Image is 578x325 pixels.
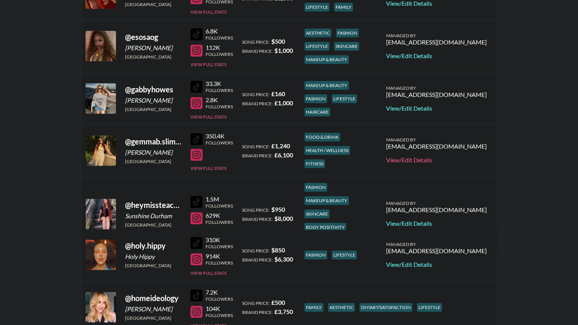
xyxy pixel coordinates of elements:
[125,85,181,94] div: @ gabbyhowes
[386,261,487,268] a: View/Edit Details
[206,132,233,140] div: 350.4K
[359,303,412,312] div: diy/art/satisfaction
[242,92,270,97] span: Song Price:
[125,315,181,321] div: [GEOGRAPHIC_DATA]
[190,62,226,67] button: View Full Stats
[125,137,181,146] div: @ gemmab.slimmingx
[125,2,181,7] div: [GEOGRAPHIC_DATA]
[206,87,233,93] div: Followers
[386,241,487,247] div: Managed By
[386,52,487,60] a: View/Edit Details
[125,159,181,164] div: [GEOGRAPHIC_DATA]
[386,206,487,214] div: [EMAIL_ADDRESS][DOMAIN_NAME]
[304,209,329,218] div: skincare
[206,35,233,41] div: Followers
[125,149,181,156] div: [PERSON_NAME]
[125,97,181,104] div: [PERSON_NAME]
[242,101,273,106] span: Brand Price:
[304,29,331,37] div: aesthetic
[386,105,487,112] a: View/Edit Details
[274,215,293,222] strong: $ 8,000
[274,151,293,159] strong: £ 6,100
[125,44,181,52] div: [PERSON_NAME]
[242,207,270,213] span: Song Price:
[271,246,285,254] strong: $ 850
[386,156,487,164] a: View/Edit Details
[332,250,357,259] div: lifestyle
[206,289,233,296] div: 7.2K
[386,220,487,227] a: View/Edit Details
[206,219,233,225] div: Followers
[386,137,487,143] div: Managed By
[206,305,233,312] div: 104K
[125,212,181,220] div: Sunshine Durham
[417,303,442,312] div: lifestyle
[304,3,329,11] div: lifestyle
[190,9,226,15] button: View Full Stats
[328,303,355,312] div: aesthetic
[206,104,233,109] div: Followers
[386,85,487,91] div: Managed By
[125,222,181,228] div: [GEOGRAPHIC_DATA]
[242,309,273,315] span: Brand Price:
[274,99,293,106] strong: £ 1,000
[304,250,327,259] div: fashion
[242,39,270,45] span: Song Price:
[190,230,226,235] button: View Full Stats
[125,32,181,42] div: @ esosaog
[271,206,285,213] strong: $ 950
[304,81,349,90] div: makeup & beauty
[242,48,273,54] span: Brand Price:
[271,38,285,45] strong: $ 500
[386,247,487,255] div: [EMAIL_ADDRESS][DOMAIN_NAME]
[190,165,226,171] button: View Full Stats
[304,303,323,312] div: family
[206,203,233,209] div: Followers
[271,90,285,97] strong: £ 160
[242,153,273,159] span: Brand Price:
[274,47,293,54] strong: $ 1,000
[206,312,233,318] div: Followers
[271,142,290,149] strong: £ 1,240
[386,143,487,150] div: [EMAIL_ADDRESS][DOMAIN_NAME]
[274,255,293,263] strong: $ 6,300
[125,253,181,260] div: Holy Hippy
[125,106,181,112] div: [GEOGRAPHIC_DATA]
[206,252,233,260] div: 914K
[206,260,233,266] div: Followers
[206,236,233,244] div: 310K
[304,146,350,155] div: health / wellness
[304,108,330,116] div: haircare
[206,244,233,249] div: Followers
[304,133,340,141] div: food & drink
[206,44,233,51] div: 112K
[190,114,226,120] button: View Full Stats
[206,51,233,57] div: Followers
[190,270,226,276] button: View Full Stats
[125,263,181,268] div: [GEOGRAPHIC_DATA]
[242,216,273,222] span: Brand Price:
[271,299,285,306] strong: £ 500
[336,29,359,37] div: fashion
[125,241,181,250] div: @ holy.hippy
[206,212,233,219] div: 629K
[304,196,349,205] div: makeup & beauty
[386,200,487,206] div: Managed By
[206,80,233,87] div: 33.3K
[242,144,270,149] span: Song Price:
[386,91,487,98] div: [EMAIL_ADDRESS][DOMAIN_NAME]
[206,140,233,146] div: Followers
[304,223,346,231] div: body positivity
[206,96,233,104] div: 2.8K
[386,33,487,38] div: Managed By
[304,183,327,192] div: fashion
[206,195,233,203] div: 1.5M
[125,293,181,303] div: @ homeideology
[125,54,181,60] div: [GEOGRAPHIC_DATA]
[242,257,273,263] span: Brand Price:
[274,308,293,315] strong: £ 3,750
[125,305,181,313] div: [PERSON_NAME]
[304,94,327,103] div: fashion
[304,159,325,168] div: fitness
[304,42,329,51] div: lifestyle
